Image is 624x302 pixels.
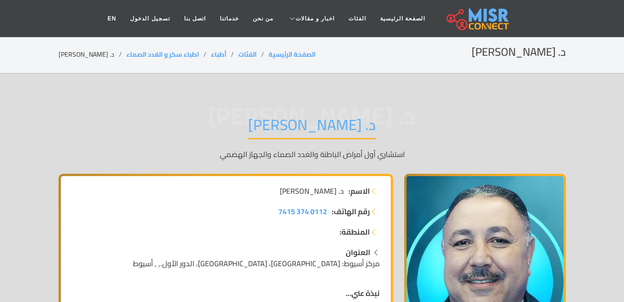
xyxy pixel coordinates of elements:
a: EN [101,10,124,27]
a: اخبار و مقالات [280,10,342,27]
h1: د. [PERSON_NAME] [248,116,376,139]
a: خدماتنا [213,10,246,27]
li: د. [PERSON_NAME] [59,50,126,59]
span: د. [PERSON_NAME] [280,185,344,197]
a: 0112 374 7415 [278,206,327,217]
a: أطباء [211,48,226,60]
a: تسجيل الدخول [123,10,177,27]
strong: المنطقة: [340,226,370,237]
strong: نبذة عني... [346,286,380,300]
strong: رقم الهاتف: [332,206,370,217]
span: 0112 374 7415 [278,204,327,218]
h2: د. [PERSON_NAME] [472,46,566,59]
a: من نحن [246,10,280,27]
a: الصفحة الرئيسية [269,48,315,60]
a: الفئات [342,10,373,27]
strong: الاسم: [348,185,370,197]
span: مركز أسيوط: [GEOGRAPHIC_DATA]، [GEOGRAPHIC_DATA]، الدور الأول., , أسيوط [133,256,380,270]
a: اطباء سكر و الغدد الصماء [126,48,199,60]
span: اخبار و مقالات [296,14,335,23]
strong: العنوان [346,245,370,259]
img: main.misr_connect [447,7,509,30]
a: الفئات [238,48,256,60]
p: استشاري أول أمراض الباطنة والغدد الصماء والجهاز الهضمي [59,149,566,160]
a: اتصل بنا [177,10,213,27]
a: الصفحة الرئيسية [373,10,432,27]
